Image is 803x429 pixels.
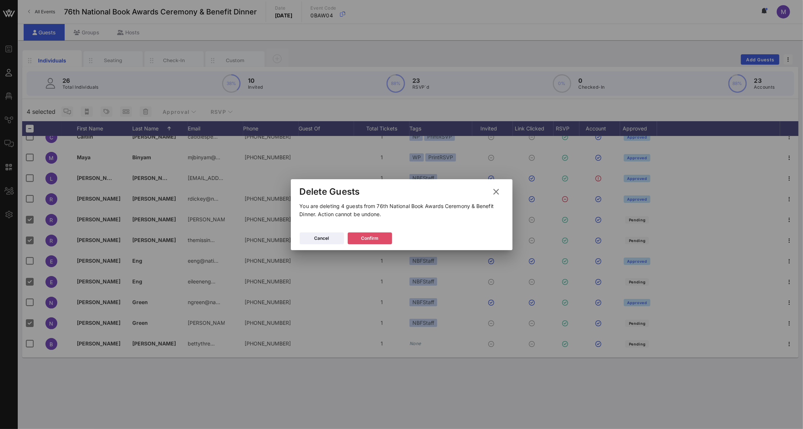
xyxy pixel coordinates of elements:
[300,202,504,218] p: You are deleting 4 guests from 76th National Book Awards Ceremony & Benefit Dinner. Action cannot...
[300,186,360,197] div: Delete Guests
[361,235,378,242] div: Confirm
[300,232,344,244] button: Cancel
[348,232,392,244] button: Confirm
[314,235,329,242] div: Cancel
